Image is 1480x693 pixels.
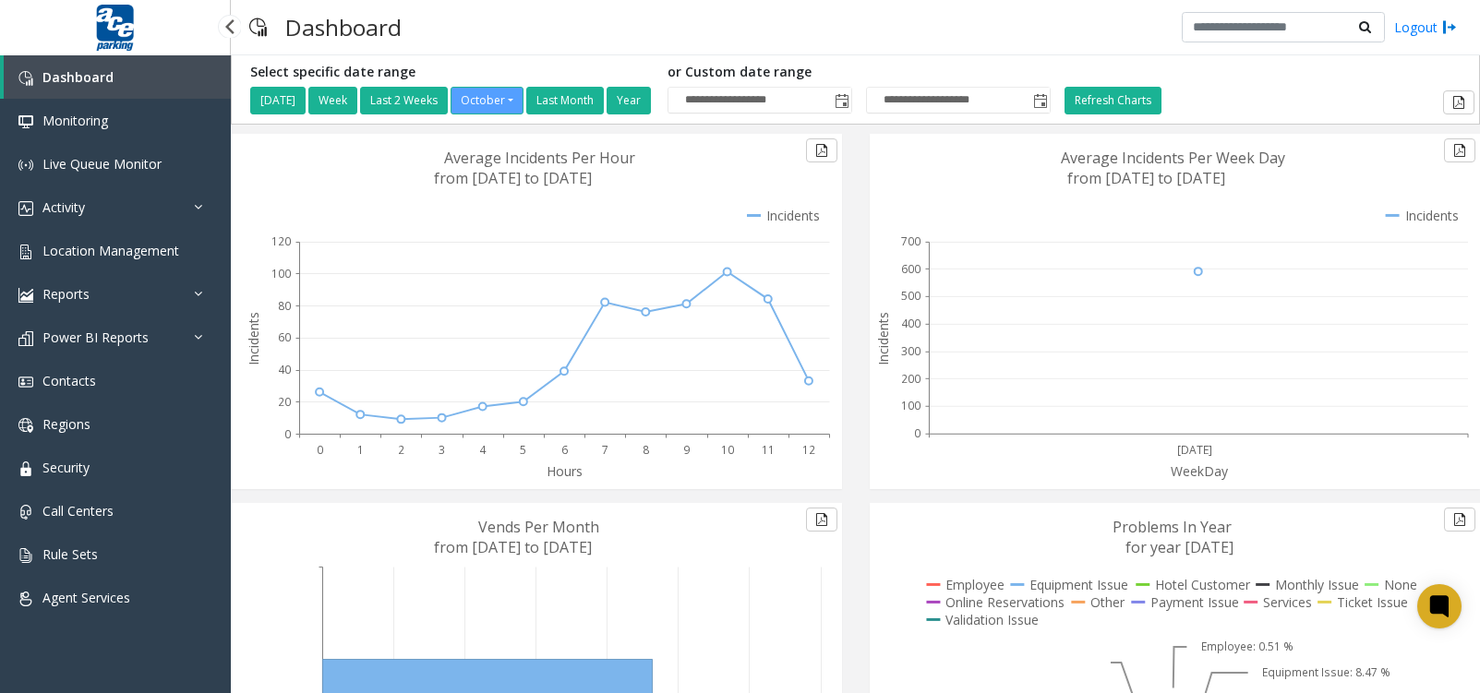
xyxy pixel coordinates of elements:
text: 3 [439,442,445,458]
text: 400 [901,316,920,331]
span: Activity [42,198,85,216]
button: Week [308,87,357,114]
span: Dashboard [42,68,114,86]
span: Live Queue Monitor [42,155,162,173]
text: [DATE] [1177,442,1212,458]
text: Incidents [245,312,262,365]
button: October [451,87,523,114]
img: 'icon' [18,114,33,129]
text: Problems In Year [1113,517,1232,537]
span: Regions [42,415,90,433]
text: from [DATE] to [DATE] [434,537,592,557]
button: Export to pdf [1444,138,1475,162]
span: Monitoring [42,112,108,129]
img: 'icon' [18,591,33,606]
img: 'icon' [18,158,33,173]
text: 0 [317,442,323,458]
text: Average Incidents Per Hour [444,148,635,168]
button: Export to pdf [1444,508,1475,532]
text: 120 [271,233,291,249]
text: 5 [520,442,526,458]
img: pageIcon [249,5,267,50]
img: 'icon' [18,505,33,520]
span: Power BI Reports [42,329,149,346]
text: 40 [278,362,291,377]
text: 10 [721,442,734,458]
text: 6 [561,442,568,458]
text: WeekDay [1171,462,1229,480]
img: 'icon' [18,548,33,563]
h3: Dashboard [276,5,411,50]
text: 80 [278,298,291,314]
text: 100 [271,266,291,281]
span: Reports [42,285,90,303]
button: Refresh Charts [1065,87,1161,114]
text: 600 [901,261,920,277]
a: Dashboard [4,55,231,99]
button: Export to pdf [1443,90,1474,114]
text: 1 [357,442,364,458]
span: Call Centers [42,502,114,520]
text: 7 [602,442,608,458]
text: 11 [762,442,775,458]
text: 8 [643,442,649,458]
span: Agent Services [42,589,130,606]
text: 9 [683,442,690,458]
text: 100 [901,399,920,414]
text: 2 [398,442,404,458]
img: 'icon' [18,375,33,389]
img: 'icon' [18,331,33,346]
span: Contacts [42,372,96,389]
text: from [DATE] to [DATE] [1067,168,1225,188]
text: Hours [547,462,583,480]
img: 'icon' [18,461,33,476]
text: from [DATE] to [DATE] [434,168,592,188]
text: 200 [901,371,920,387]
text: 700 [901,233,920,249]
button: Last 2 Weeks [360,87,448,114]
text: 0 [284,426,291,442]
span: Security [42,459,90,476]
text: Vends Per Month [478,517,599,537]
img: 'icon' [18,245,33,259]
button: [DATE] [250,87,306,114]
text: Employee: 0.51 % [1201,639,1293,655]
text: Average Incidents Per Week Day [1061,148,1285,168]
span: Toggle popup [1029,88,1050,114]
button: Export to pdf [806,508,837,532]
h5: or Custom date range [668,65,1051,80]
text: 4 [479,442,487,458]
img: 'icon' [18,288,33,303]
img: logout [1442,18,1457,37]
text: for year [DATE] [1125,537,1233,557]
a: Logout [1394,18,1457,37]
span: Location Management [42,242,179,259]
text: 300 [901,343,920,359]
img: 'icon' [18,201,33,216]
text: Incidents [874,312,892,365]
button: Last Month [526,87,604,114]
text: 60 [278,329,291,345]
span: Rule Sets [42,545,98,563]
text: 12 [802,442,815,458]
text: 20 [278,394,291,410]
img: 'icon' [18,418,33,433]
button: Export to pdf [806,138,837,162]
button: Year [607,87,651,114]
text: Equipment Issue: 8.47 % [1262,665,1390,681]
span: Toggle popup [831,88,851,114]
text: 500 [901,289,920,305]
h5: Select specific date range [250,65,654,80]
img: 'icon' [18,71,33,86]
text: 0 [914,426,920,442]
